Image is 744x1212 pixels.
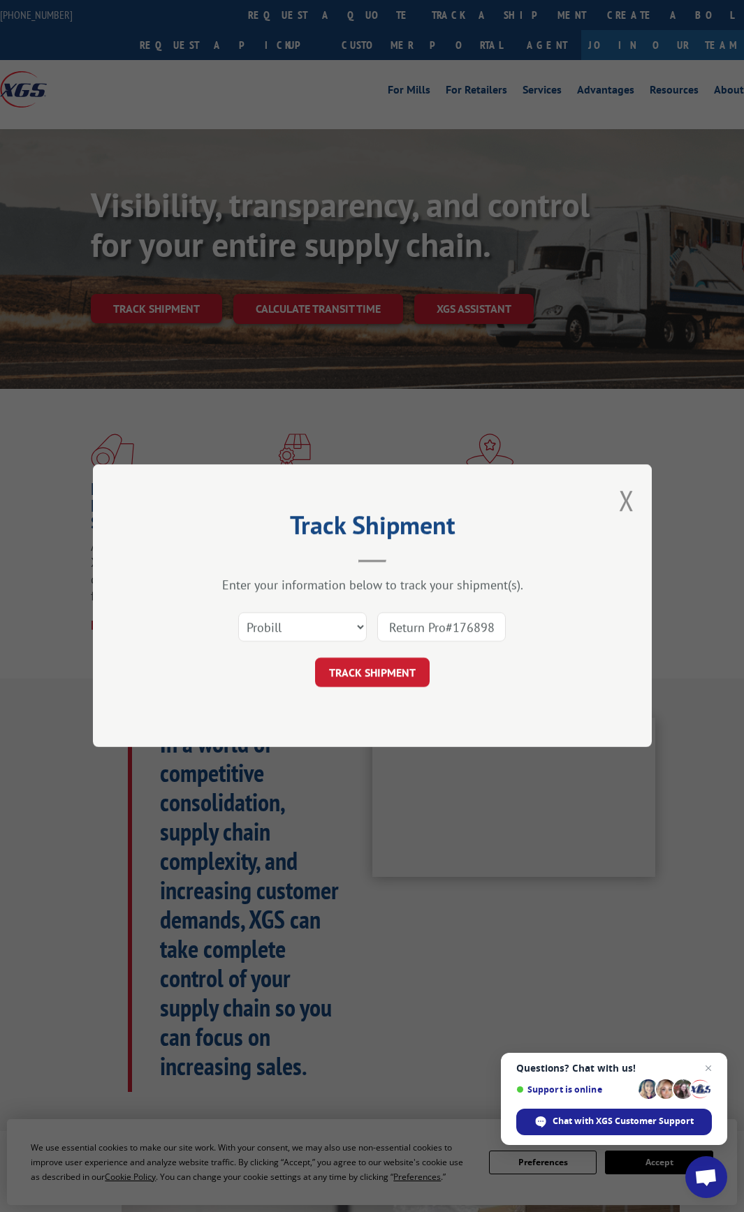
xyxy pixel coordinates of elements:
button: Close modal [619,482,634,519]
span: Questions? Chat with us! [516,1063,712,1074]
div: Open chat [685,1156,727,1198]
span: Chat with XGS Customer Support [553,1115,694,1128]
div: Enter your information below to track your shipment(s). [163,577,582,593]
span: Support is online [516,1084,634,1095]
input: Number(s) [377,613,506,642]
div: Chat with XGS Customer Support [516,1109,712,1135]
span: Close chat [700,1060,717,1077]
h2: Track Shipment [163,515,582,542]
button: TRACK SHIPMENT [315,658,430,688]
